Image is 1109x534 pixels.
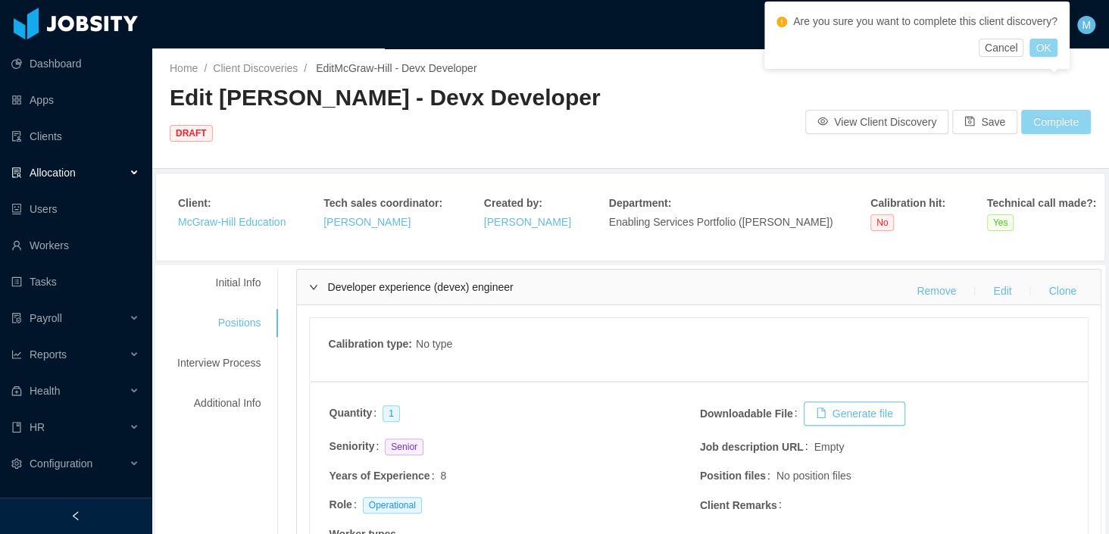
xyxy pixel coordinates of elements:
a: icon: pie-chartDashboard [11,48,139,79]
a: icon: robotUsers [11,194,139,224]
button: Cancel [979,39,1024,57]
i: icon: right [309,283,318,292]
strong: Calibration hit : [870,197,945,209]
strong: Tech sales coordinator : [323,197,442,209]
span: Empty [814,439,845,455]
span: Yes [987,214,1014,231]
button: Remove [904,279,968,303]
span: Edit [PERSON_NAME] - Devx Developer [170,85,600,141]
a: Home [170,62,198,74]
a: icon: appstoreApps [11,85,139,115]
i: icon: solution [11,167,22,178]
strong: Technical call made? : [987,197,1096,209]
span: Edit [313,62,476,74]
div: Interview Process [159,349,279,377]
span: HR [30,421,45,433]
div: Additional Info [159,389,279,417]
strong: Client Remarks [700,499,777,511]
div: Are you sure you want to complete this client discovery? [776,14,1057,30]
strong: Quantity [329,407,372,419]
span: 8 [440,470,446,482]
span: / [204,62,207,74]
div: Initial Info [159,269,279,297]
span: / [304,62,307,74]
i: icon: exclamation-circle [776,17,787,27]
span: Operational [363,497,422,514]
span: 1 [383,405,400,422]
button: icon: saveSave [952,110,1017,134]
button: Edit [981,279,1023,303]
button: icon: eyeView Client Discovery [805,110,948,134]
a: McGraw-Hill - Devx Developer [334,62,476,74]
a: icon: auditClients [11,121,139,151]
span: Allocation [30,167,76,179]
a: [PERSON_NAME] [484,216,571,228]
strong: Role [329,498,351,511]
span: No [870,214,894,231]
strong: Created by : [484,197,542,209]
strong: Seniority [329,440,374,452]
strong: Calibration type : [328,338,411,350]
span: DRAFT [170,125,213,142]
strong: Job description URL [700,441,804,453]
span: Configuration [30,457,92,470]
i: icon: line-chart [11,349,22,360]
span: Health [30,385,60,397]
strong: Department : [609,197,671,209]
strong: Position files [700,470,766,482]
div: Positions [159,309,279,337]
a: icon: userWorkers [11,230,139,261]
i: icon: file-protect [11,313,22,323]
button: Complete [1021,110,1091,134]
i: icon: setting [11,458,22,469]
strong: Client : [178,197,211,209]
span: Developer experience (devex) engineer [327,281,513,293]
strong: Downloadable File [700,408,793,420]
div: icon: rightDeveloper experience (devex) engineer [297,270,1101,304]
span: Enabling Services Portfolio ([PERSON_NAME]) [609,216,833,228]
a: McGraw-Hill Education [178,216,286,228]
strong: Years of Experience [329,470,430,482]
button: icon: fileGenerate file [804,401,905,426]
a: icon: profileTasks [11,267,139,297]
span: M [1082,16,1091,34]
i: icon: medicine-box [11,386,22,396]
a: Client Discoveries [213,62,298,74]
button: OK [1029,39,1057,57]
button: Clone [1036,279,1089,303]
span: Senior [385,439,423,455]
span: No position files [776,468,851,484]
span: Payroll [30,312,62,324]
div: No type [416,336,452,355]
i: icon: book [11,422,22,433]
a: [PERSON_NAME] [323,216,411,228]
span: Reports [30,348,67,361]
